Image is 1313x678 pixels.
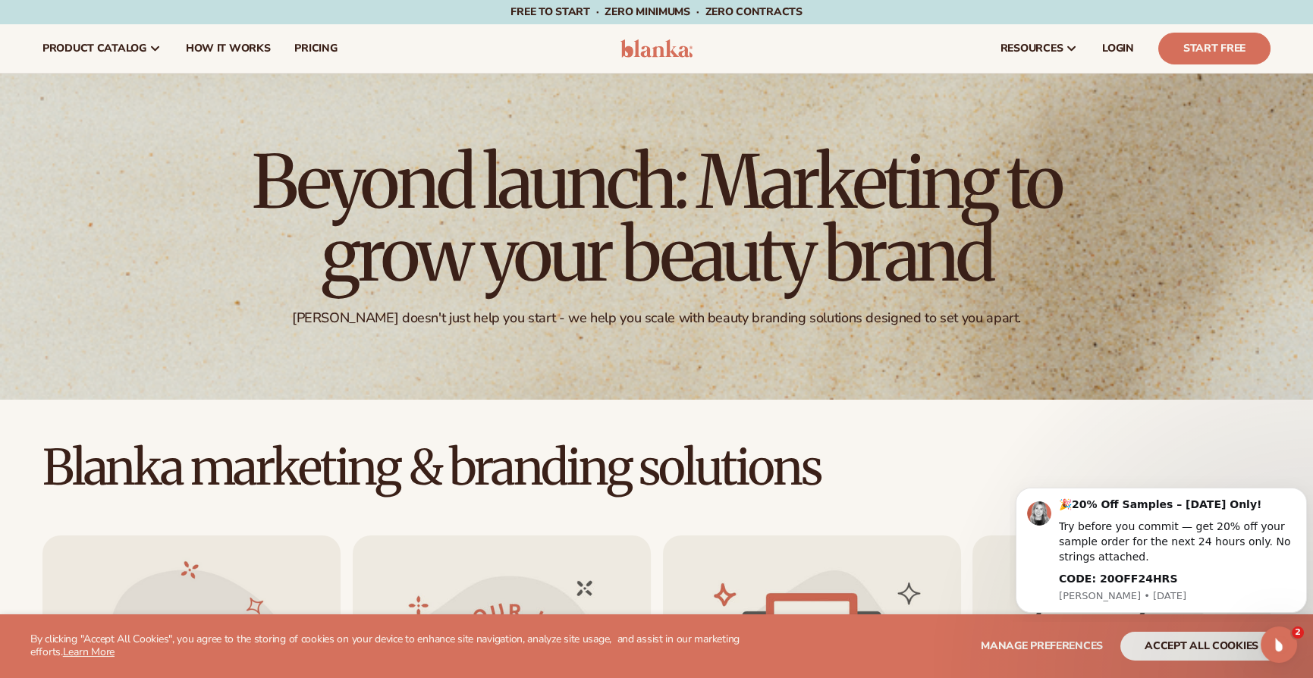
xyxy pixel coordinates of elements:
[63,645,115,659] a: Learn More
[1261,626,1297,663] iframe: Intercom live chat
[292,309,1021,327] div: [PERSON_NAME] doesn't just help you start - we help you scale with beauty branding solutions desi...
[1090,24,1146,73] a: LOGIN
[981,639,1103,653] span: Manage preferences
[981,632,1103,661] button: Manage preferences
[174,24,283,73] a: How It Works
[30,633,780,659] p: By clicking "Accept All Cookies", you agree to the storing of cookies on your device to enhance s...
[1158,33,1271,64] a: Start Free
[186,42,271,55] span: How It Works
[988,24,1090,73] a: resources
[294,42,337,55] span: pricing
[1102,42,1134,55] span: LOGIN
[1000,42,1063,55] span: resources
[620,39,693,58] img: logo
[510,5,802,19] span: Free to start · ZERO minimums · ZERO contracts
[30,24,174,73] a: product catalog
[1292,626,1304,639] span: 2
[240,146,1074,291] h1: Beyond launch: Marketing to grow your beauty brand
[282,24,349,73] a: pricing
[1120,632,1283,661] button: accept all cookies
[1010,474,1313,622] iframe: Intercom notifications message
[42,42,146,55] span: product catalog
